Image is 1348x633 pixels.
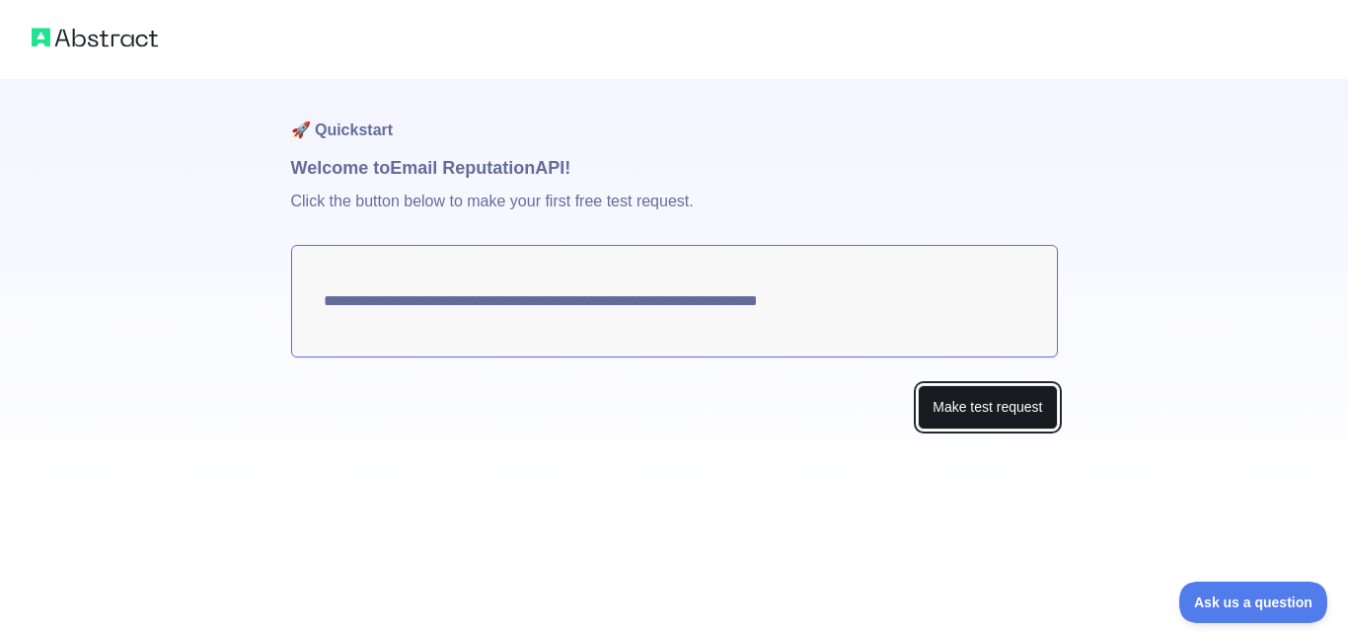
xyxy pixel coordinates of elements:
[32,24,158,51] img: Abstract logo
[918,385,1057,430] button: Make test request
[291,154,1058,182] h1: Welcome to Email Reputation API!
[291,79,1058,154] h1: 🚀 Quickstart
[1179,582,1328,623] iframe: Toggle Customer Support
[291,182,1058,245] p: Click the button below to make your first free test request.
